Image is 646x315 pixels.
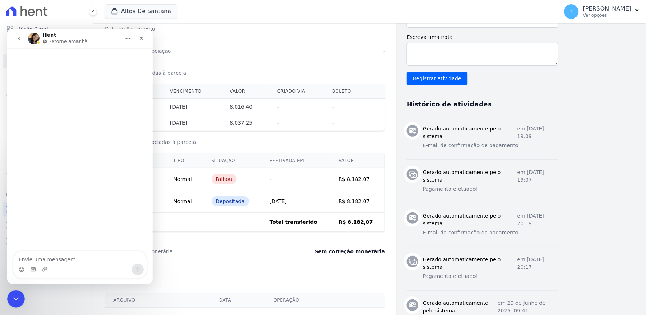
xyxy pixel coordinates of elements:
p: E-mail de confirmacão de pagamento [423,229,558,237]
dt: Última correção monetária [105,248,270,255]
iframe: Intercom live chat [7,29,153,284]
th: - [272,115,326,131]
button: Altos De Santana [105,4,177,18]
p: Pagamento efetuado! [423,185,558,193]
p: E-mail de confirmacão de pagamento [423,142,558,149]
th: 8.037,25 [224,115,272,131]
a: Conta Hent [3,218,90,233]
a: Troca de Arquivos [3,166,90,180]
th: [DATE] [164,99,224,115]
h3: Gerado automaticamente pelo sistema [423,256,517,271]
input: Registrar atividade [407,72,468,85]
a: Recebíveis [3,202,90,217]
h3: Exportação [105,270,385,278]
p: em [DATE] 19:09 [517,125,558,140]
h3: Histórico de atividades [407,100,492,109]
td: Normal [165,190,202,213]
a: Lotes [3,70,90,84]
p: Ver opções [583,12,631,18]
span: Visão Geral [19,25,48,33]
a: Clientes [3,86,90,100]
th: Arquivo [105,293,210,308]
p: em [DATE] 20:19 [517,212,558,227]
th: Boleto [326,84,369,99]
th: Operação [265,293,385,308]
th: [DATE] [164,115,224,131]
td: Normal [165,168,202,190]
a: Negativação [3,150,90,164]
p: Pagamento efetuado! [423,272,558,280]
th: Data [210,293,265,308]
a: Visão Geral [3,22,90,36]
span: T [570,9,573,14]
dt: Data de Pagamento [105,25,155,32]
a: Contratos [3,38,90,52]
td: Total transferido [261,213,330,232]
div: Falhou [212,174,237,184]
button: T [PERSON_NAME] Ver opções [558,1,646,22]
th: Vencimento [164,84,224,99]
label: Escreva uma nota [407,33,558,41]
p: em [DATE] 20:17 [517,256,558,271]
h3: Gerado automaticamente pelo sistema [423,212,517,227]
div: Depositada [212,196,249,206]
button: Enviar uma mensagem [125,235,136,247]
button: Upload do anexo [35,238,40,244]
th: Efetivada em [261,153,330,168]
td: [DATE] [261,190,330,213]
p: [PERSON_NAME] [583,5,631,12]
th: Tipo [165,153,202,168]
h3: Transferências associadas à parcela [105,138,385,146]
th: Situação [203,153,261,168]
dd: - [383,25,385,32]
th: Valor [224,84,272,99]
td: R$ 8.182,07 [330,190,385,213]
button: Selecionador de GIF [23,238,29,244]
th: - [326,115,369,131]
td: R$ 8.182,07 [330,213,385,232]
th: 8.016,40 [224,99,272,115]
h3: Gerado automaticamente pelo sistema [423,299,498,315]
dd: - [383,47,385,54]
th: - [272,99,326,115]
button: Selecionador de Emoji [11,238,17,244]
h3: Gerado automaticamente pelo sistema [423,169,517,184]
h3: Gerado automaticamente pelo sistema [423,125,517,140]
p: em [DATE] 19:07 [517,169,558,184]
p: em 29 de Junho de 2025, 09:41 [498,299,558,315]
td: - [261,168,330,190]
td: R$ 8.182,07 [330,168,385,190]
iframe: Intercom live chat [7,290,25,308]
a: Minha Carteira [3,102,90,116]
th: Valor [330,153,385,168]
div: Plataformas [6,190,87,199]
a: Parcelas [3,54,90,68]
th: - [326,99,369,115]
a: Crédito [3,134,90,148]
th: Criado via [272,84,326,99]
dd: Sem correção monetária [315,248,385,255]
a: Transferências [3,118,90,132]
